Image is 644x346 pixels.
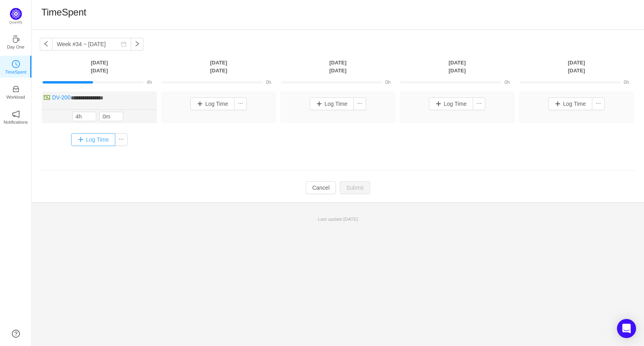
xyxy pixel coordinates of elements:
[7,43,24,51] p: Day One
[617,319,636,338] div: Open Intercom Messenger
[278,58,398,75] th: [DATE] [DATE]
[71,133,115,146] button: Log Time
[9,20,23,25] p: Quantify
[12,62,20,70] a: icon: clock-circleTimeSpent
[398,58,517,75] th: [DATE] [DATE]
[473,97,485,110] button: icon: ellipsis
[12,35,20,43] i: icon: coffee
[12,87,20,95] a: icon: inboxWorkload
[115,133,128,146] button: icon: ellipsis
[40,58,159,75] th: [DATE] [DATE]
[6,93,25,101] p: Workload
[121,41,126,47] i: icon: calendar
[12,85,20,93] i: icon: inbox
[353,97,366,110] button: icon: ellipsis
[266,80,271,85] span: 0h
[318,216,358,222] span: Last update:
[131,38,144,51] button: icon: right
[41,6,86,18] h1: TimeSpent
[44,94,50,101] img: 10314
[504,80,510,85] span: 0h
[12,110,20,118] i: icon: notification
[340,181,370,194] button: Submit
[385,80,390,85] span: 0h
[52,94,71,101] a: DV-200
[517,58,636,75] th: [DATE] [DATE]
[624,80,629,85] span: 0h
[40,38,52,51] button: icon: left
[159,58,278,75] th: [DATE] [DATE]
[5,68,27,76] p: TimeSpent
[10,8,22,20] img: Quantify
[12,60,20,68] i: icon: clock-circle
[190,97,235,110] button: Log Time
[306,181,336,194] button: Cancel
[147,80,152,85] span: 4h
[234,97,247,110] button: icon: ellipsis
[429,97,473,110] button: Log Time
[52,38,131,51] input: Select a week
[343,216,358,222] span: [DATE]
[12,113,20,121] a: icon: notificationNotifications
[310,97,354,110] button: Log Time
[4,119,28,126] p: Notifications
[12,37,20,45] a: icon: coffeeDay One
[12,330,20,338] a: icon: question-circle
[592,97,605,110] button: icon: ellipsis
[548,97,592,110] button: Log Time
